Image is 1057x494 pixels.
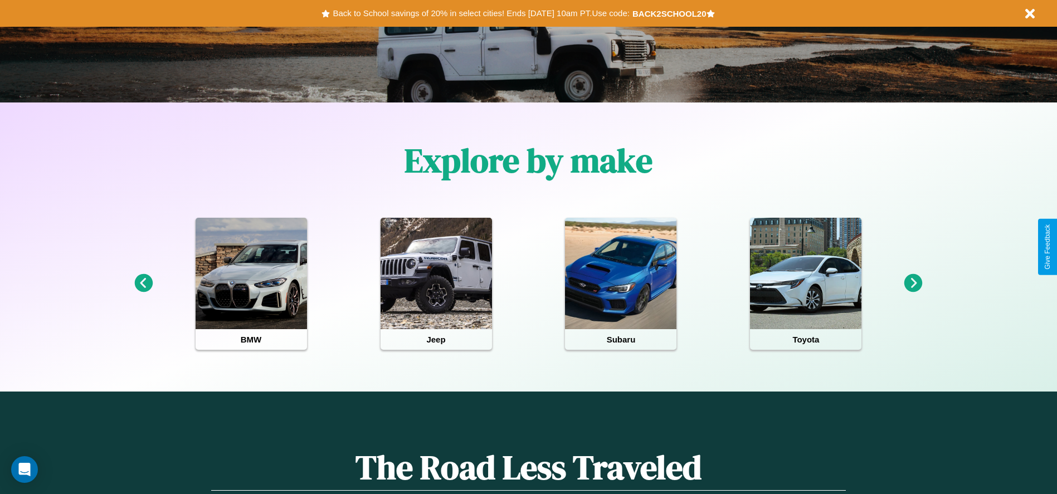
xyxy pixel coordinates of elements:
[750,329,861,350] h4: Toyota
[1044,224,1051,270] div: Give Feedback
[196,329,307,350] h4: BMW
[11,456,38,483] div: Open Intercom Messenger
[405,138,652,183] h1: Explore by make
[330,6,632,21] button: Back to School savings of 20% in select cities! Ends [DATE] 10am PT.Use code:
[632,9,707,18] b: BACK2SCHOOL20
[211,444,845,491] h1: The Road Less Traveled
[565,329,676,350] h4: Subaru
[381,329,492,350] h4: Jeep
